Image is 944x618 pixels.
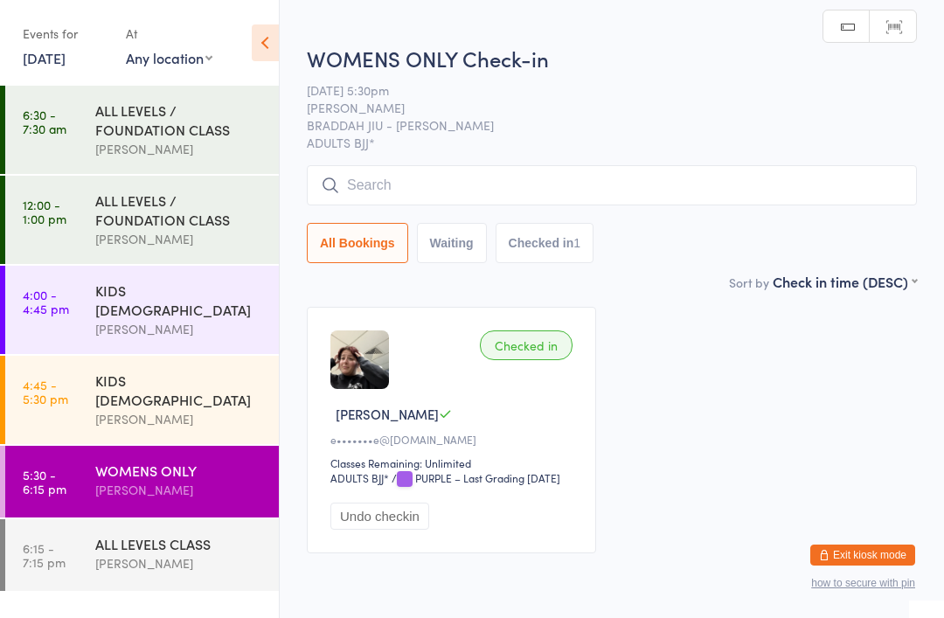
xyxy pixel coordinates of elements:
[573,236,580,250] div: 1
[330,503,429,530] button: Undo checkin
[95,461,264,480] div: WOMENS ONLY
[95,281,264,319] div: KIDS [DEMOGRAPHIC_DATA]
[23,19,108,48] div: Events for
[392,470,560,485] span: / PURPLE – Last Grading [DATE]
[95,553,264,573] div: [PERSON_NAME]
[5,519,279,591] a: 6:15 -7:15 pmALL LEVELS CLASS[PERSON_NAME]
[23,288,69,316] time: 4:00 - 4:45 pm
[95,191,264,229] div: ALL LEVELS / FOUNDATION CLASS
[330,455,578,470] div: Classes Remaining: Unlimited
[23,468,66,496] time: 5:30 - 6:15 pm
[810,545,915,566] button: Exit kiosk mode
[5,356,279,444] a: 4:45 -5:30 pmKIDS [DEMOGRAPHIC_DATA][PERSON_NAME]
[95,139,264,159] div: [PERSON_NAME]
[95,229,264,249] div: [PERSON_NAME]
[417,223,487,263] button: Waiting
[307,165,917,205] input: Search
[811,577,915,589] button: how to secure with pin
[307,223,408,263] button: All Bookings
[307,81,890,99] span: [DATE] 5:30pm
[496,223,594,263] button: Checked in1
[95,101,264,139] div: ALL LEVELS / FOUNDATION CLASS
[5,86,279,174] a: 6:30 -7:30 amALL LEVELS / FOUNDATION CLASS[PERSON_NAME]
[95,319,264,339] div: [PERSON_NAME]
[480,330,573,360] div: Checked in
[330,470,389,485] div: ADULTS BJJ*
[307,116,890,134] span: BRADDAH JIU - [PERSON_NAME]
[5,446,279,517] a: 5:30 -6:15 pmWOMENS ONLY[PERSON_NAME]
[307,134,917,151] span: ADULTS BJJ*
[23,541,66,569] time: 6:15 - 7:15 pm
[23,198,66,226] time: 12:00 - 1:00 pm
[126,48,212,67] div: Any location
[95,480,264,500] div: [PERSON_NAME]
[773,272,917,291] div: Check in time (DESC)
[95,371,264,409] div: KIDS [DEMOGRAPHIC_DATA]
[729,274,769,291] label: Sort by
[95,409,264,429] div: [PERSON_NAME]
[307,99,890,116] span: [PERSON_NAME]
[95,534,264,553] div: ALL LEVELS CLASS
[330,432,578,447] div: e•••••••e@[DOMAIN_NAME]
[23,108,66,135] time: 6:30 - 7:30 am
[126,19,212,48] div: At
[5,266,279,354] a: 4:00 -4:45 pmKIDS [DEMOGRAPHIC_DATA][PERSON_NAME]
[23,378,68,406] time: 4:45 - 5:30 pm
[336,405,439,423] span: [PERSON_NAME]
[5,176,279,264] a: 12:00 -1:00 pmALL LEVELS / FOUNDATION CLASS[PERSON_NAME]
[330,330,389,389] img: image1718915103.png
[307,44,917,73] h2: WOMENS ONLY Check-in
[23,48,66,67] a: [DATE]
